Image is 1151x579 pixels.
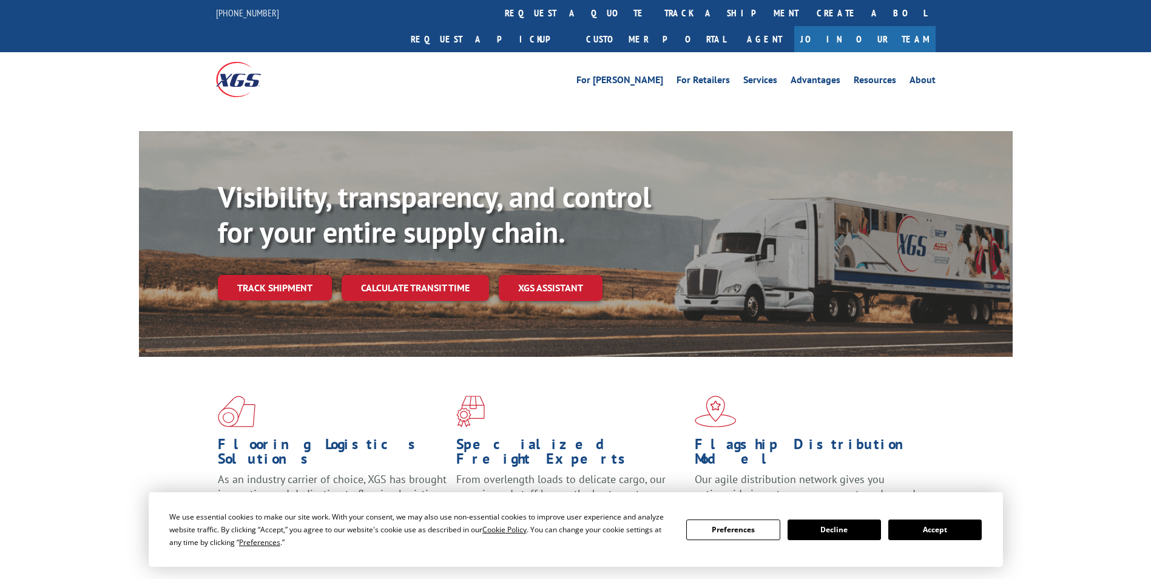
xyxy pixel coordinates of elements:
a: Advantages [791,75,840,89]
img: xgs-icon-flagship-distribution-model-red [695,396,737,427]
div: We use essential cookies to make our site work. With your consent, we may also use non-essential ... [169,510,672,549]
h1: Flooring Logistics Solutions [218,437,447,472]
span: As an industry carrier of choice, XGS has brought innovation and dedication to flooring logistics... [218,472,447,515]
b: Visibility, transparency, and control for your entire supply chain. [218,178,651,251]
a: Services [743,75,777,89]
a: For Retailers [677,75,730,89]
a: [PHONE_NUMBER] [216,7,279,19]
h1: Specialized Freight Experts [456,437,686,472]
img: xgs-icon-total-supply-chain-intelligence-red [218,396,255,427]
img: xgs-icon-focused-on-flooring-red [456,396,485,427]
button: Preferences [686,520,780,540]
a: About [910,75,936,89]
span: Preferences [239,537,280,547]
a: Calculate transit time [342,275,489,301]
span: Our agile distribution network gives you nationwide inventory management on demand. [695,472,918,501]
a: For [PERSON_NAME] [576,75,663,89]
a: XGS ASSISTANT [499,275,603,301]
a: Agent [735,26,794,52]
h1: Flagship Distribution Model [695,437,924,472]
a: Request a pickup [402,26,577,52]
button: Accept [888,520,982,540]
div: Cookie Consent Prompt [149,492,1003,567]
a: Customer Portal [577,26,735,52]
a: Resources [854,75,896,89]
span: Cookie Policy [482,524,527,535]
p: From overlength loads to delicate cargo, our experienced staff knows the best way to move your fr... [456,472,686,526]
a: Join Our Team [794,26,936,52]
button: Decline [788,520,881,540]
a: Track shipment [218,275,332,300]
